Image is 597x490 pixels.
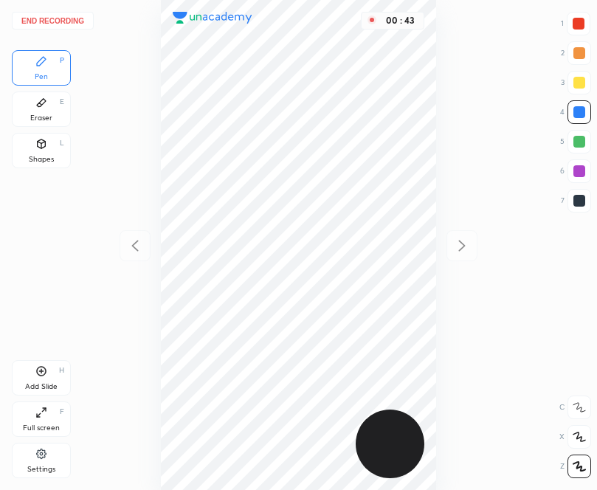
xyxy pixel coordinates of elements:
[560,455,591,478] div: Z
[29,156,54,163] div: Shapes
[560,159,591,183] div: 6
[559,425,591,449] div: X
[60,98,64,106] div: E
[27,466,55,473] div: Settings
[382,15,418,26] div: 00 : 43
[561,41,591,65] div: 2
[12,12,94,30] button: End recording
[560,130,591,153] div: 5
[35,73,48,80] div: Pen
[23,424,60,432] div: Full screen
[60,139,64,147] div: L
[561,71,591,94] div: 3
[559,396,591,419] div: C
[25,383,58,390] div: Add Slide
[30,114,52,122] div: Eraser
[173,12,252,24] img: logo.38c385cc.svg
[60,57,64,64] div: P
[561,12,590,35] div: 1
[561,189,591,213] div: 7
[59,367,64,374] div: H
[560,100,591,124] div: 4
[60,408,64,415] div: F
